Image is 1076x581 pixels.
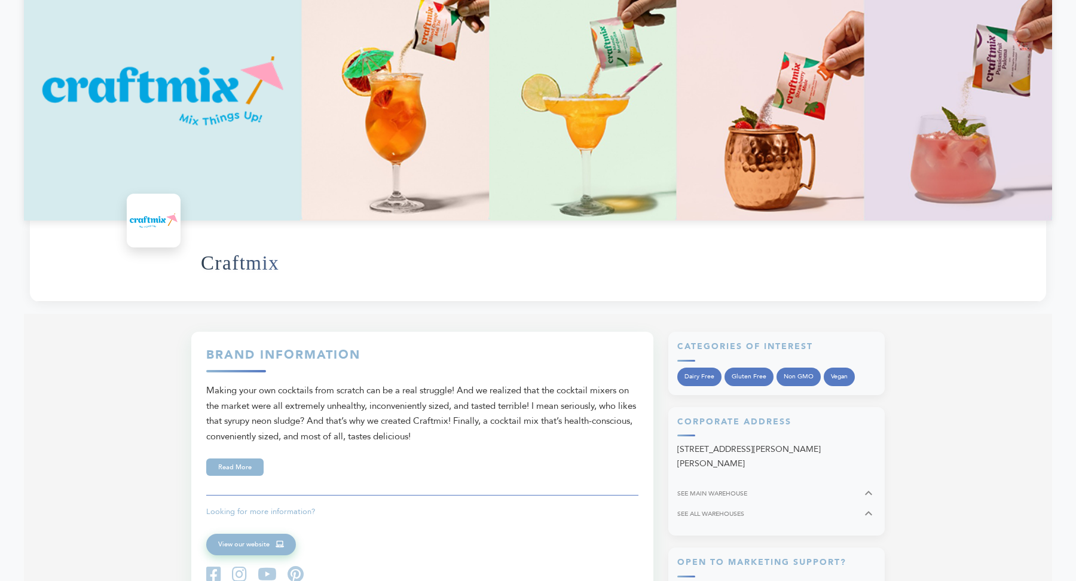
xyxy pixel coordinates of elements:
[206,383,638,444] div: Making your own cocktails from scratch can be a real struggle! And we realized that the cocktail ...
[206,347,638,372] h3: Brand Information
[206,504,638,519] p: Looking for more information?
[777,368,821,386] a: Non GMO
[677,442,876,471] p: [STREET_ADDRESS][PERSON_NAME][PERSON_NAME]
[677,341,876,362] h3: Categories of Interest
[206,458,264,476] button: Read More
[677,506,876,521] button: SEE ALL WAREHOUSES
[677,509,744,518] span: SEE ALL WAREHOUSES
[218,539,270,550] span: View our website
[677,416,876,437] h3: Corporate Address
[725,368,774,386] a: Gluten Free
[677,489,747,498] span: SEE MAIN WAREHOUSE
[677,556,876,577] h3: Open to Marketing Support?
[130,197,178,244] img: Craftmix Logo
[206,534,296,555] a: View our website
[677,368,722,386] a: Dairy Free
[677,486,876,500] button: SEE MAIN WAREHOUSE
[824,368,855,386] a: Vegan
[201,234,279,292] h1: Craftmix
